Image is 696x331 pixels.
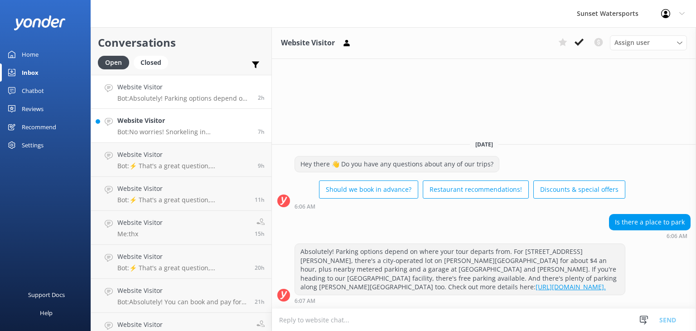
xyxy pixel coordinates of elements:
[28,286,65,304] div: Support Docs
[98,34,265,51] h2: Conversations
[470,141,498,148] span: [DATE]
[117,162,251,170] p: Bot: ⚡ That's a great question, unfortunately I do not know the answer. I'm going to reach out to...
[22,82,44,100] div: Chatbot
[117,320,248,330] h4: Website Visitor
[258,128,265,136] span: Sep 20 2025 11:26pm (UTC -05:00) America/Cancun
[295,244,625,295] div: Absolutely! Parking options depend on where your tour departs from. For [STREET_ADDRESS][PERSON_N...
[533,180,625,199] button: Discounts & special offers
[295,203,625,209] div: Sep 21 2025 05:06am (UTC -05:00) America/Cancun
[91,75,271,109] a: Website VisitorBot:Absolutely! Parking options depend on where your tour departs from. For [STREE...
[281,37,335,49] h3: Website Visitor
[609,214,690,230] div: Is there a place to park
[22,100,43,118] div: Reviews
[134,56,168,69] div: Closed
[91,109,271,143] a: Website VisitorBot:No worries! Snorkeling in [GEOGRAPHIC_DATA] is beginner-friendly, and our tour...
[98,56,129,69] div: Open
[609,233,691,239] div: Sep 21 2025 05:06am (UTC -05:00) America/Cancun
[117,116,251,126] h4: Website Visitor
[91,143,271,177] a: Website VisitorBot:⚡ That's a great question, unfortunately I do not know the answer. I'm going t...
[91,211,271,245] a: Website VisitorMe:thx15h
[91,245,271,279] a: Website VisitorBot:⚡ That's a great question, unfortunately I do not know the answer. I'm going t...
[319,180,418,199] button: Should we book in advance?
[91,279,271,313] a: Website VisitorBot:Absolutely! You can book and pay for your sister-in-law and her friend to go o...
[610,35,687,50] div: Assign User
[117,298,248,306] p: Bot: Absolutely! You can book and pay for your sister-in-law and her friend to go on the cruise e...
[423,180,529,199] button: Restaurant recommendations!
[22,63,39,82] div: Inbox
[258,162,265,170] span: Sep 20 2025 09:55pm (UTC -05:00) America/Cancun
[117,286,248,296] h4: Website Visitor
[117,264,248,272] p: Bot: ⚡ That's a great question, unfortunately I do not know the answer. I'm going to reach out to...
[40,304,53,322] div: Help
[22,45,39,63] div: Home
[98,57,134,67] a: Open
[117,150,251,160] h4: Website Visitor
[255,196,265,204] span: Sep 20 2025 07:43pm (UTC -05:00) America/Cancun
[295,297,625,304] div: Sep 21 2025 05:07am (UTC -05:00) America/Cancun
[117,128,251,136] p: Bot: No worries! Snorkeling in [GEOGRAPHIC_DATA] is beginner-friendly, and our tours offer snorke...
[667,234,687,239] strong: 6:06 AM
[295,204,315,209] strong: 6:06 AM
[255,264,265,272] span: Sep 20 2025 10:21am (UTC -05:00) America/Cancun
[255,298,265,306] span: Sep 20 2025 09:48am (UTC -05:00) America/Cancun
[255,230,265,238] span: Sep 20 2025 04:01pm (UTC -05:00) America/Cancun
[117,82,251,92] h4: Website Visitor
[258,94,265,102] span: Sep 21 2025 05:06am (UTC -05:00) America/Cancun
[134,57,173,67] a: Closed
[22,118,56,136] div: Recommend
[117,230,163,238] p: Me: thx
[117,196,248,204] p: Bot: ⚡ That's a great question, unfortunately I do not know the answer. I'm going to reach out to...
[91,177,271,211] a: Website VisitorBot:⚡ That's a great question, unfortunately I do not know the answer. I'm going t...
[536,282,606,291] a: [URL][DOMAIN_NAME].
[22,136,43,154] div: Settings
[117,252,248,262] h4: Website Visitor
[117,218,163,228] h4: Website Visitor
[14,15,66,30] img: yonder-white-logo.png
[117,184,248,194] h4: Website Visitor
[614,38,650,48] span: Assign user
[117,94,251,102] p: Bot: Absolutely! Parking options depend on where your tour departs from. For [STREET_ADDRESS][PER...
[295,156,499,172] div: Hey there 👋 Do you have any questions about any of our trips?
[295,298,315,304] strong: 6:07 AM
